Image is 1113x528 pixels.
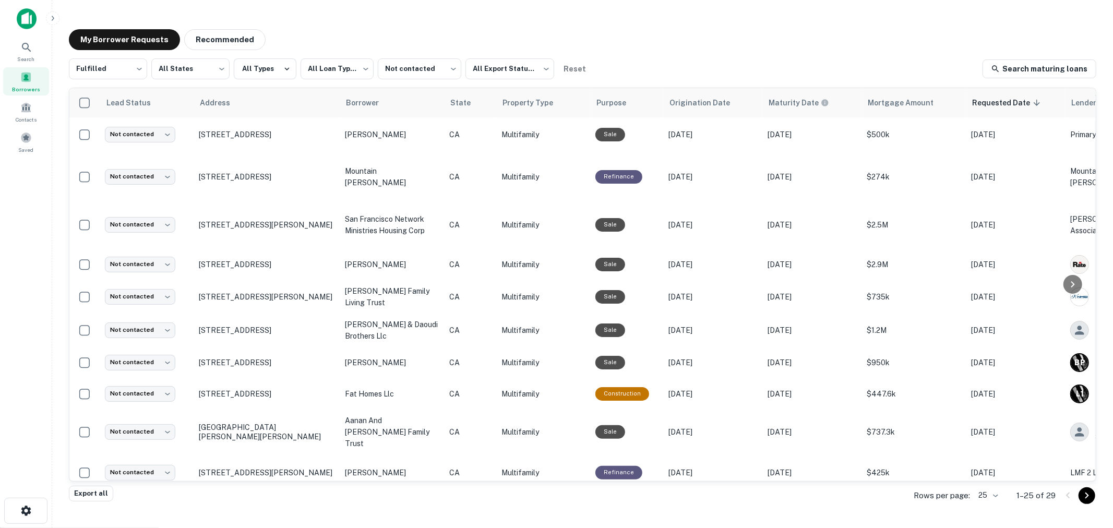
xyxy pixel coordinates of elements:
p: CA [449,291,491,303]
p: [DATE] [768,171,856,183]
p: [PERSON_NAME] [345,129,439,140]
p: [DATE] [971,291,1060,303]
button: Export all [69,486,113,501]
p: [DATE] [668,259,757,270]
p: aanan and [PERSON_NAME] family trust [345,415,439,449]
p: mountain [PERSON_NAME] [345,165,439,188]
button: Go to next page [1079,487,1095,504]
p: Multifamily [501,426,585,438]
p: [DATE] [768,129,856,140]
a: Borrowers [3,67,49,95]
a: Saved [3,128,49,156]
p: [PERSON_NAME] [345,259,439,270]
div: Maturity dates displayed may be estimated. Please contact the lender for the most accurate maturi... [769,97,829,109]
span: Requested Date [972,97,1044,109]
p: [DATE] [971,388,1060,400]
th: Address [194,88,340,117]
p: [STREET_ADDRESS] [199,172,334,182]
span: Purpose [596,97,640,109]
p: [STREET_ADDRESS] [199,130,334,139]
p: Multifamily [501,388,585,400]
p: [DATE] [768,467,856,478]
span: Saved [19,146,34,154]
p: Multifamily [501,219,585,231]
p: CA [449,171,491,183]
p: CA [449,388,491,400]
p: CA [449,129,491,140]
p: [DATE] [971,467,1060,478]
p: $1.2M [867,325,961,336]
p: $447.6k [867,388,961,400]
div: Not contacted [105,169,175,184]
div: Sale [595,323,625,337]
p: [DATE] [668,357,757,368]
div: Sale [595,356,625,369]
th: Purpose [590,88,663,117]
div: All States [151,55,230,82]
p: $2.9M [867,259,961,270]
p: Multifamily [501,259,585,270]
th: Requested Date [966,88,1065,117]
p: $735k [867,291,961,303]
p: Multifamily [501,357,585,368]
div: This loan purpose was for refinancing [595,170,642,183]
a: Search [3,37,49,65]
div: Sale [595,425,625,438]
div: Not contacted [105,355,175,370]
span: Address [200,97,244,109]
th: State [444,88,496,117]
p: $2.5M [867,219,961,231]
span: Borrowers [12,85,40,93]
p: CA [449,467,491,478]
div: Not contacted [105,322,175,338]
p: [DATE] [668,171,757,183]
p: [DATE] [971,129,1060,140]
p: Multifamily [501,171,585,183]
div: Sale [595,258,625,271]
div: Fulfilled [69,55,147,82]
p: CA [449,259,491,270]
p: [DATE] [971,357,1060,368]
p: [DATE] [971,426,1060,438]
a: Contacts [3,98,49,126]
div: This loan purpose was for construction [595,387,649,400]
p: CA [449,426,491,438]
p: [DATE] [768,219,856,231]
p: [DATE] [971,219,1060,231]
div: Sale [595,290,625,303]
p: [DATE] [668,219,757,231]
h6: Maturity Date [769,97,819,109]
p: Multifamily [501,325,585,336]
span: Origination Date [669,97,744,109]
div: Not contacted [105,257,175,272]
p: [STREET_ADDRESS] [199,326,334,335]
p: [DATE] [668,426,757,438]
div: Not contacted [105,386,175,401]
p: CA [449,219,491,231]
th: Property Type [496,88,590,117]
p: [DATE] [768,426,856,438]
span: Property Type [502,97,567,109]
span: Search [18,55,35,63]
p: [DATE] [768,259,856,270]
p: [PERSON_NAME] [345,357,439,368]
p: [DATE] [768,291,856,303]
p: [GEOGRAPHIC_DATA][PERSON_NAME][PERSON_NAME] [199,423,334,441]
p: Rows per page: [914,489,970,502]
p: [DATE] [768,325,856,336]
th: Borrower [340,88,444,117]
p: [DATE] [768,388,856,400]
p: [STREET_ADDRESS] [199,389,334,399]
p: 1–25 of 29 [1016,489,1056,502]
p: [DATE] [971,171,1060,183]
p: fat homes llc [345,388,439,400]
span: State [450,97,484,109]
p: $500k [867,129,961,140]
th: Maturity dates displayed may be estimated. Please contact the lender for the most accurate maturi... [762,88,861,117]
p: san francisco network ministries housing corp [345,213,439,236]
p: CA [449,357,491,368]
span: Maturity dates displayed may be estimated. Please contact the lender for the most accurate maturi... [769,97,843,109]
th: Lead Status [100,88,194,117]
